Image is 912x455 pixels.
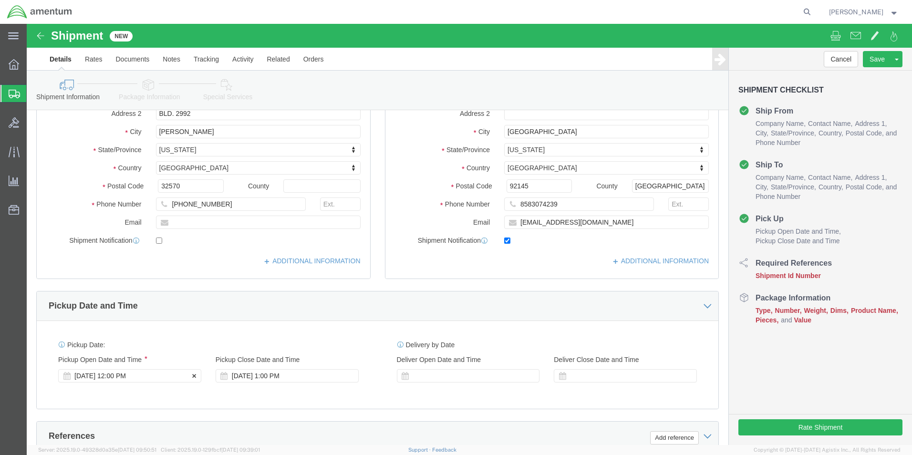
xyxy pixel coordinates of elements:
[754,446,901,454] span: Copyright © [DATE]-[DATE] Agistix Inc., All Rights Reserved
[221,447,260,453] span: [DATE] 09:39:01
[38,447,156,453] span: Server: 2025.19.0-49328d0a35e
[432,447,456,453] a: Feedback
[118,447,156,453] span: [DATE] 09:50:51
[161,447,260,453] span: Client: 2025.19.0-129fbcf
[829,7,883,17] span: Susan Mitchell-Robertson
[408,447,432,453] a: Support
[27,24,912,445] iframe: FS Legacy Container
[7,5,73,19] img: logo
[829,6,899,18] button: [PERSON_NAME]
